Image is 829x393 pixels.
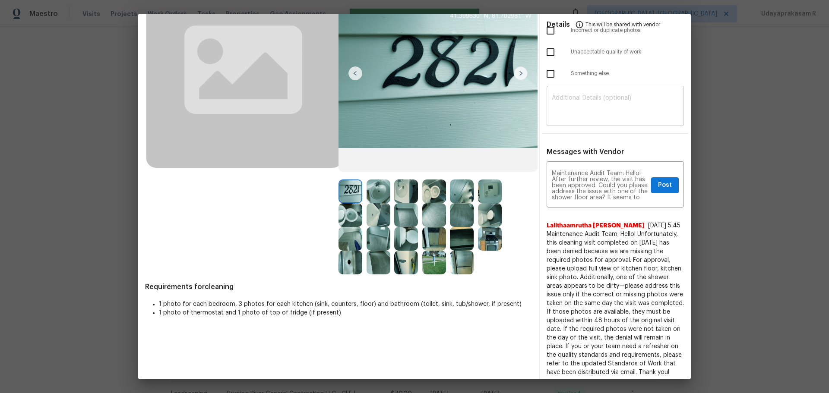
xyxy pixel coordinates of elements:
[159,300,532,308] li: 1 photo for each bedroom, 3 photos for each kitchen (sink, counters, floor) and bathroom (toilet,...
[571,70,684,77] span: Something else
[145,283,532,291] span: Requirements for cleaning
[547,230,684,377] span: Maintenance Audit Team: Hello! Unfortunately, this cleaning visit completed on [DATE] has been de...
[552,170,648,201] textarea: Maintenance Audit Team: Hello! After further review, the visit has been approved. Could you pleas...
[540,41,691,63] div: Unacceptable quality of work
[547,221,645,230] span: Lalithaamrutha [PERSON_NAME]
[658,180,672,191] span: Post
[648,223,680,229] span: [DATE] 5:45
[585,14,660,35] span: This will be shared with vendor
[540,63,691,85] div: Something else
[514,66,528,80] img: right-chevron-button-url
[571,48,684,56] span: Unacceptable quality of work
[651,177,679,193] button: Post
[547,148,624,155] span: Messages with Vendor
[348,66,362,80] img: left-chevron-button-url
[159,308,532,317] li: 1 photo of thermostat and 1 photo of top of fridge (if present)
